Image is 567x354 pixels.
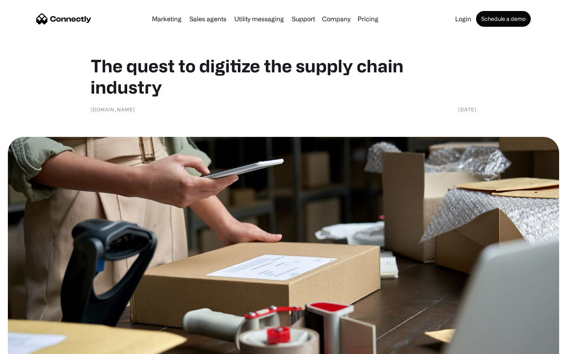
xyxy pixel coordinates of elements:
[8,340,47,351] aside: Language selected: English
[458,105,476,113] div: [DATE]
[16,340,47,351] ul: Language list
[91,55,476,98] h1: The quest to digitize the supply chain industry
[231,16,287,22] a: Utility messaging
[91,105,135,113] div: [DOMAIN_NAME]
[452,16,474,22] a: Login
[322,13,350,24] div: Company
[149,16,185,22] a: Marketing
[289,16,318,22] a: Support
[476,11,531,27] a: Schedule a demo
[186,16,230,22] a: Sales agents
[354,16,382,22] a: Pricing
